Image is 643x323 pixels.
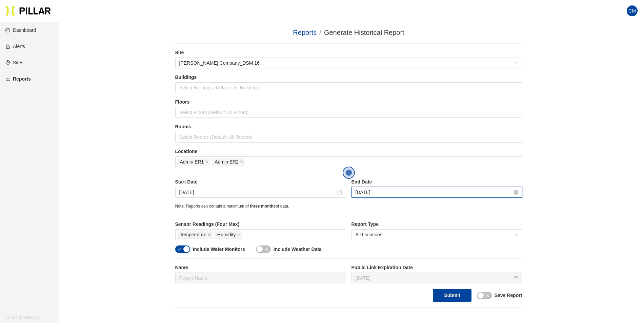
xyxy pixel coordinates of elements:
[264,247,268,251] span: close
[180,158,204,166] span: Admin ER1
[274,246,322,253] label: Include Weather Data
[175,49,522,56] label: Site
[175,74,522,81] label: Buildings
[237,233,241,237] span: close
[514,190,518,195] span: close-circle
[180,231,207,238] span: Temperature
[433,289,471,302] button: Submit
[356,274,512,282] input: Sep 18, 2025
[215,158,239,166] span: Admin ER2
[175,178,346,186] label: Start Date
[208,233,211,237] span: close
[324,29,404,36] span: Generate Historical Report
[175,273,346,283] input: Report Name
[240,160,243,164] span: close
[175,123,522,130] label: Rooms
[319,29,321,36] span: /
[193,246,245,253] label: Include Water Monitors
[175,221,346,228] label: Sensor Readings (Four Max)
[175,99,522,106] label: Floors
[179,189,336,196] input: Sep 2, 2025
[178,247,182,251] span: check
[351,178,522,186] label: End Date
[351,221,522,228] label: Report Type
[356,189,512,196] input: Sep 4, 2025
[250,204,276,209] span: three months
[217,231,236,238] span: Humidity
[293,29,317,36] a: Reports
[356,230,518,240] span: All Locations
[175,264,346,271] label: Name
[175,203,522,210] div: Note: Reports can contain a maximum of of data.
[485,293,489,297] span: close
[175,148,522,155] label: Locations
[205,160,208,164] span: close
[343,167,355,179] button: Open the dialog
[628,5,636,16] span: CM
[351,264,522,271] label: Public Link Expiration Date
[495,292,522,299] label: Save Report
[179,58,518,68] span: Weitz Company_DSM 16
